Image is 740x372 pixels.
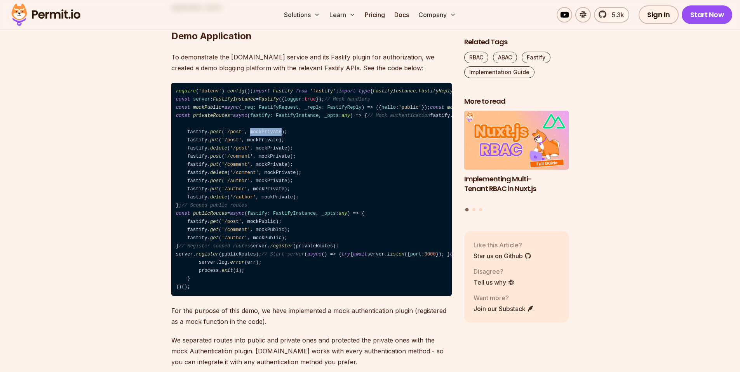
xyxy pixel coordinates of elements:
[259,97,279,102] span: Fastify
[305,97,316,102] span: true
[210,154,221,159] span: post
[339,89,356,94] span: import
[230,170,259,176] span: '/comment'
[176,105,190,110] span: const
[213,97,256,102] span: FastifyInstance
[479,208,482,211] button: Go to slide 3
[464,52,488,63] a: RBAC
[171,83,452,296] code: ( ). (); ; { , , } ; : = ({ : }); = ( ) => ({ : }); = ( ) => ({ : }); = ( ) => ({ : }); = ( ) => ...
[242,105,362,110] span: _req: FastifyRequest, _reply: FastifyReply
[179,243,250,249] span: // Register scoped routes
[341,113,350,118] span: any
[399,105,421,110] span: 'public'
[181,203,247,208] span: // Scoped public routes
[8,2,84,28] img: Permit logo
[387,252,404,257] span: listen
[362,7,388,23] a: Pricing
[225,129,244,135] span: '/post'
[221,227,250,233] span: '/comment'
[233,113,247,118] span: async
[307,252,322,257] span: async
[464,111,569,170] img: Implementing Multi-Tenant RBAC in Nuxt.js
[424,252,435,257] span: 3000
[430,105,444,110] span: const
[639,5,679,24] a: Sign In
[176,211,190,216] span: const
[210,178,221,184] span: post
[464,66,535,78] a: Implementation Guide
[310,89,336,94] span: 'fastify'
[193,97,210,102] span: server
[176,113,190,118] span: const
[339,211,347,216] span: any
[367,113,430,118] span: // Mock authentication
[221,268,233,273] span: exit
[230,211,244,216] span: async
[284,97,301,102] span: logger
[391,7,412,23] a: Docs
[415,7,459,23] button: Company
[230,195,256,200] span: '/author'
[210,146,227,151] span: delete
[474,267,515,276] p: Disagree?
[450,252,465,257] span: catch
[193,113,230,118] span: privateRoutes
[199,89,222,94] span: 'dotenv'
[253,89,270,94] span: import
[193,211,227,216] span: publicRoutes
[324,97,370,102] span: // Mock handlers
[410,252,421,257] span: port
[196,252,219,257] span: register
[464,111,569,203] a: Implementing Multi-Tenant RBAC in Nuxt.jsImplementing Multi-Tenant RBAC in Nuxt.js
[522,52,550,63] a: Fastify
[171,52,452,73] p: To demonstrate the [DOMAIN_NAME] service and its Fastify plugin for authorization, we created a d...
[273,89,293,94] span: Fastify
[465,208,469,212] button: Go to slide 1
[236,268,239,273] span: 1
[221,137,241,143] span: '/post'
[221,235,247,241] span: '/author'
[210,195,227,200] span: delete
[261,252,304,257] span: // Start server
[176,89,196,94] span: require
[464,111,569,203] li: 1 of 3
[419,89,453,94] span: FastifyReply
[464,37,569,47] h2: Related Tags
[230,260,244,265] span: error
[474,293,534,302] p: Want more?
[210,170,227,176] span: delete
[270,243,293,249] span: register
[474,304,534,313] a: Join our Substack
[493,52,517,63] a: ABAC
[210,219,219,224] span: get
[221,186,247,192] span: '/author'
[225,178,250,184] span: '/author'
[193,105,222,110] span: mockPublic
[210,227,219,233] span: get
[210,162,219,167] span: put
[447,105,479,110] span: mockPrivate
[171,305,452,327] p: For the purpose of this demo, we have implemented a mock authentication plugin (registered as a m...
[474,240,531,250] p: Like this Article?
[230,146,250,151] span: '/post'
[682,5,733,24] a: Start Now
[607,10,624,19] span: 5.3k
[221,162,250,167] span: '/comment'
[219,260,227,265] span: log
[210,129,221,135] span: post
[353,252,367,257] span: await
[474,251,531,261] a: Star us on Github
[296,89,307,94] span: from
[210,186,219,192] span: put
[326,7,359,23] button: Learn
[225,154,253,159] span: '/comment'
[210,137,219,143] span: put
[381,105,396,110] span: hello
[464,111,569,213] div: Posts
[250,113,350,118] span: fastify: FastifyInstance, _opts:
[359,89,370,94] span: type
[247,211,347,216] span: fastify: FastifyInstance, _opts:
[472,208,475,211] button: Go to slide 2
[221,219,241,224] span: '/post'
[171,335,452,367] p: We separated routes into public and private ones and protected the private ones with the mock Aut...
